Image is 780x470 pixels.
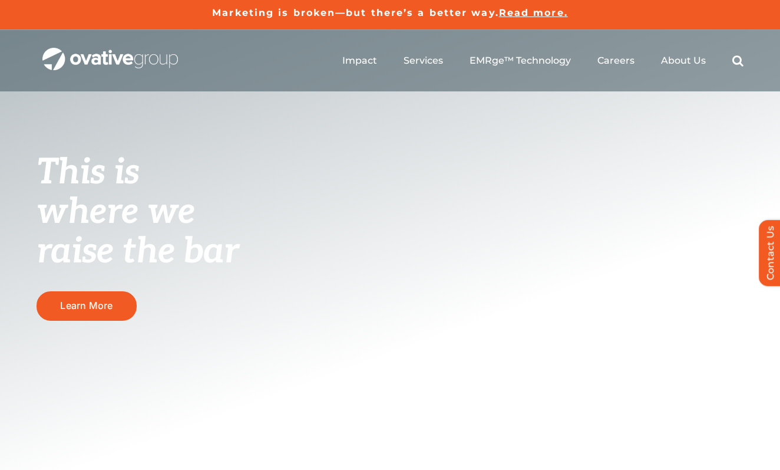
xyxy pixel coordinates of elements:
a: Read more. [499,7,568,18]
a: Careers [597,55,634,67]
a: Learn More [37,291,137,320]
a: Search [732,55,743,67]
nav: Menu [342,42,743,80]
span: where we raise the bar [37,191,239,273]
a: About Us [661,55,706,67]
a: EMRge™ Technology [470,55,571,67]
span: This is [37,152,139,194]
a: OG_Full_horizontal_WHT [42,47,178,58]
a: Impact [342,55,377,67]
a: Services [404,55,443,67]
a: Marketing is broken—but there’s a better way. [212,7,499,18]
span: Learn More [60,300,113,311]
